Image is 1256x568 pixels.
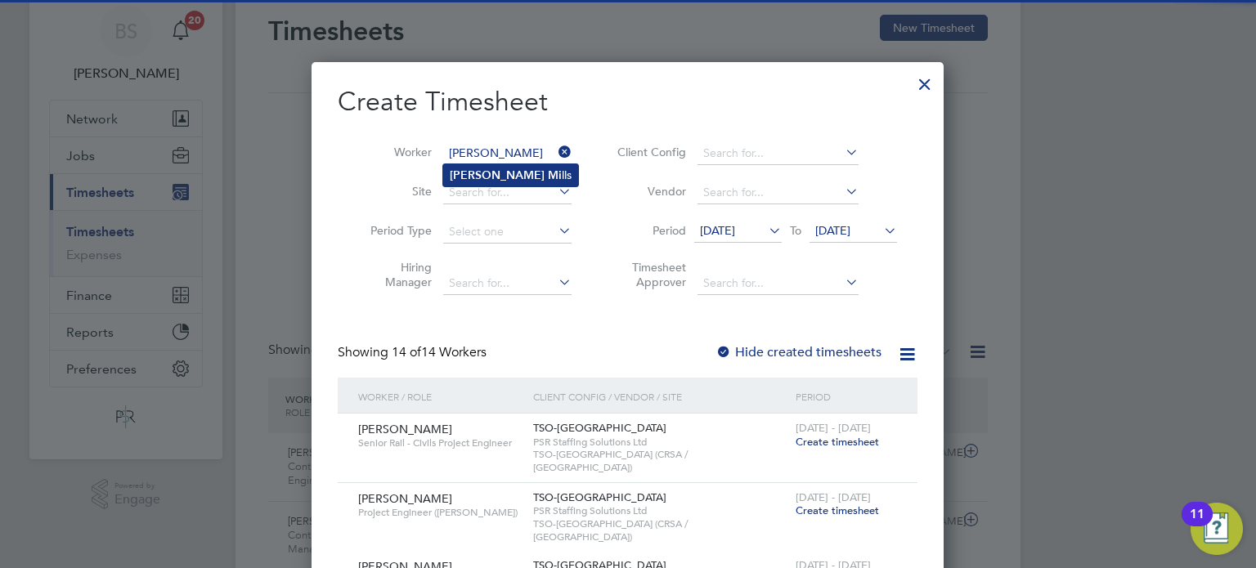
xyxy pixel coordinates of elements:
[529,378,792,415] div: Client Config / Vendor / Site
[358,223,432,238] label: Period Type
[392,344,421,360] span: 14 of
[358,506,521,519] span: Project Engineer ([PERSON_NAME])
[533,448,787,473] span: TSO-[GEOGRAPHIC_DATA] (CRSA / [GEOGRAPHIC_DATA])
[443,164,578,186] li: lls
[533,504,787,517] span: PSR Staffing Solutions Ltd
[392,344,487,360] span: 14 Workers
[698,181,859,204] input: Search for...
[815,223,850,238] span: [DATE]
[358,145,432,159] label: Worker
[533,517,787,543] span: TSO-[GEOGRAPHIC_DATA] (CRSA / [GEOGRAPHIC_DATA])
[796,421,871,435] span: [DATE] - [DATE]
[792,378,901,415] div: Period
[785,220,806,241] span: To
[450,168,545,182] b: [PERSON_NAME]
[443,272,572,295] input: Search for...
[443,181,572,204] input: Search for...
[1191,503,1243,555] button: Open Resource Center, 11 new notifications
[612,223,686,238] label: Period
[358,184,432,199] label: Site
[443,142,572,165] input: Search for...
[612,260,686,289] label: Timesheet Approver
[358,491,452,506] span: [PERSON_NAME]
[1190,514,1204,535] div: 11
[796,490,871,504] span: [DATE] - [DATE]
[533,490,666,504] span: TSO-[GEOGRAPHIC_DATA]
[715,344,881,360] label: Hide created timesheets
[700,223,735,238] span: [DATE]
[796,435,879,449] span: Create timesheet
[533,421,666,435] span: TSO-[GEOGRAPHIC_DATA]
[548,168,562,182] b: Mi
[338,85,917,119] h2: Create Timesheet
[796,503,879,517] span: Create timesheet
[338,344,490,361] div: Showing
[612,184,686,199] label: Vendor
[358,422,452,436] span: [PERSON_NAME]
[698,272,859,295] input: Search for...
[358,260,432,289] label: Hiring Manager
[612,145,686,159] label: Client Config
[354,378,529,415] div: Worker / Role
[358,436,521,449] span: Senior Rail - Civils Project Engineer
[443,221,572,244] input: Select one
[698,142,859,165] input: Search for...
[533,436,787,449] span: PSR Staffing Solutions Ltd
